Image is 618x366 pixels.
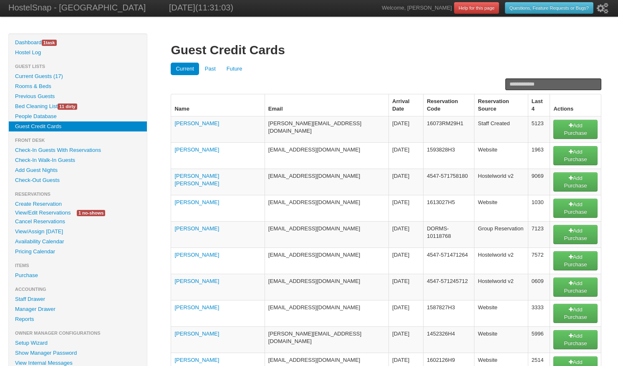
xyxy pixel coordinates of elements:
[597,3,608,14] i: Setup Wizard
[9,189,147,199] li: Reservations
[9,237,147,247] a: Availability Calendar
[528,94,550,116] th: Last 4
[171,94,264,116] th: Name
[9,284,147,294] li: Accounting
[423,326,474,353] td: 1452326H4
[423,142,474,169] td: 1593828H3
[528,116,550,142] td: 5123
[9,348,147,358] a: Show Manager Password
[171,63,199,75] a: Current
[423,247,474,274] td: 4547-571471264
[58,103,77,110] span: 11 dirty
[174,173,219,187] a: [PERSON_NAME] [PERSON_NAME]
[9,294,147,304] a: Staff Drawer
[9,247,147,257] a: Pricing Calendar
[9,328,147,338] li: Owner Manager Configurations
[553,278,598,297] a: Add Purchase
[174,304,219,310] a: [PERSON_NAME]
[265,326,388,353] td: [PERSON_NAME][EMAIL_ADDRESS][DOMAIN_NAME]
[9,208,77,217] a: View/Edit Reservations
[528,221,550,247] td: 7123
[171,43,601,58] h1: Guest Credit Cards
[553,330,598,349] a: Add Purchase
[553,199,598,218] a: Add Purchase
[265,221,388,247] td: [EMAIL_ADDRESS][DOMAIN_NAME]
[9,81,147,91] a: Rooms & Beds
[474,326,527,353] td: Website
[388,169,423,195] td: [DATE]
[9,101,147,111] a: Bed Cleaning List11 dirty
[9,155,147,165] a: Check-In Walk-In Guests
[9,175,147,185] a: Check-Out Guests
[174,146,219,153] a: [PERSON_NAME]
[423,195,474,221] td: 1613027H5
[9,121,147,131] a: Guest Credit Cards
[528,300,550,326] td: 3333
[528,326,550,353] td: 5996
[9,48,147,58] a: Hostel Log
[265,247,388,274] td: [EMAIL_ADDRESS][DOMAIN_NAME]
[474,300,527,326] td: Website
[553,251,598,270] a: Add Purchase
[9,111,147,121] a: People Database
[474,247,527,274] td: Hostelworld v2
[222,63,247,75] a: Future
[423,94,474,116] th: Reservation Code
[388,94,423,116] th: Arrival Date
[388,300,423,326] td: [DATE]
[71,208,111,217] a: 1 no-shows
[423,300,474,326] td: 1587827H3
[553,120,598,139] a: Add Purchase
[9,314,147,324] a: Reports
[505,2,593,14] a: Questions, Feature Requests or Bugs?
[550,94,601,116] th: Actions
[528,247,550,274] td: 7572
[388,274,423,300] td: [DATE]
[9,338,147,348] a: Setup Wizard
[528,142,550,169] td: 1963
[474,195,527,221] td: Website
[553,146,598,165] a: Add Purchase
[388,247,423,274] td: [DATE]
[174,331,219,337] a: [PERSON_NAME]
[474,169,527,195] td: Hostelworld v2
[528,195,550,221] td: 1030
[265,300,388,326] td: [EMAIL_ADDRESS][DOMAIN_NAME]
[9,135,147,145] li: Front Desk
[9,270,147,280] a: Purchase
[474,274,527,300] td: Hostelworld v2
[553,172,598,192] a: Add Purchase
[528,169,550,195] td: 9069
[423,116,474,142] td: 16073RM29H1
[9,304,147,314] a: Manager Drawer
[9,61,147,71] li: Guest Lists
[9,145,147,155] a: Check-In Guests With Reservations
[388,326,423,353] td: [DATE]
[200,63,221,75] a: Past
[42,40,57,46] span: task
[553,225,598,244] a: Add Purchase
[77,210,105,216] span: 1 no-shows
[9,260,147,270] li: Items
[528,274,550,300] td: 0609
[9,227,147,237] a: View/Assign [DATE]
[9,217,147,227] a: Cancel Reservations
[174,225,219,232] a: [PERSON_NAME]
[423,274,474,300] td: 4547-571245712
[9,71,147,81] a: Current Guests (17)
[553,304,598,323] a: Add Purchase
[265,116,388,142] td: [PERSON_NAME][EMAIL_ADDRESS][DOMAIN_NAME]
[423,169,474,195] td: 4547-571758180
[174,357,219,363] a: [PERSON_NAME]
[174,120,219,126] a: [PERSON_NAME]
[9,199,147,209] a: Create Reservation
[265,169,388,195] td: [EMAIL_ADDRESS][DOMAIN_NAME]
[174,278,219,284] a: [PERSON_NAME]
[474,116,527,142] td: Staff Created
[265,94,388,116] th: Email
[174,199,219,205] a: [PERSON_NAME]
[474,221,527,247] td: Group Reservation
[454,2,499,14] a: Help for this page
[388,195,423,221] td: [DATE]
[195,3,233,12] span: (11:31:03)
